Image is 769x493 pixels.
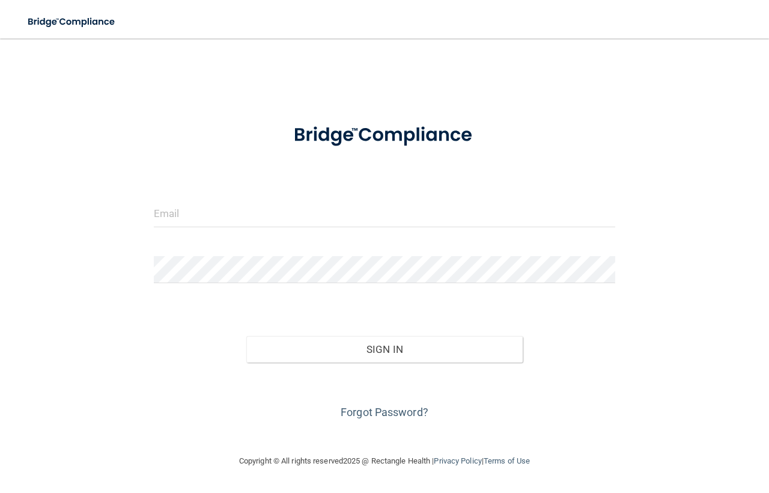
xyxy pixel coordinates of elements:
a: Privacy Policy [434,456,481,465]
img: bridge_compliance_login_screen.278c3ca4.svg [18,10,126,34]
img: bridge_compliance_login_screen.278c3ca4.svg [274,111,496,160]
button: Sign In [246,336,523,363]
input: Email [154,200,615,227]
a: Terms of Use [484,456,530,465]
div: Copyright © All rights reserved 2025 @ Rectangle Health | | [165,442,604,480]
a: Forgot Password? [341,406,428,418]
